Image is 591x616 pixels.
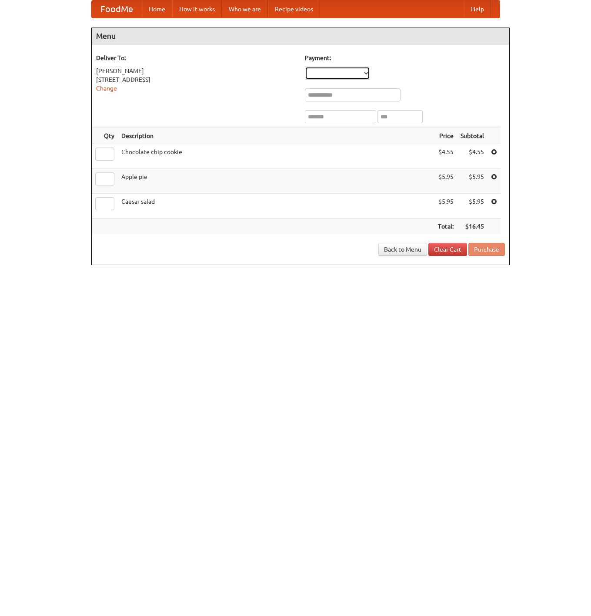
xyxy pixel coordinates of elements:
a: Help [464,0,491,18]
div: [PERSON_NAME] [96,67,296,75]
th: Qty [92,128,118,144]
a: Who we are [222,0,268,18]
th: Description [118,128,434,144]
td: $5.95 [457,194,487,219]
td: $5.95 [457,169,487,194]
td: $5.95 [434,194,457,219]
th: Total: [434,219,457,235]
div: [STREET_ADDRESS] [96,75,296,84]
button: Purchase [468,243,505,256]
a: Back to Menu [378,243,427,256]
td: Caesar salad [118,194,434,219]
td: Apple pie [118,169,434,194]
th: Price [434,128,457,144]
a: Home [142,0,172,18]
td: $4.55 [434,144,457,169]
td: $5.95 [434,169,457,194]
a: FoodMe [92,0,142,18]
a: How it works [172,0,222,18]
a: Change [96,85,117,92]
td: Chocolate chip cookie [118,144,434,169]
a: Recipe videos [268,0,320,18]
th: Subtotal [457,128,487,144]
h4: Menu [92,27,509,45]
h5: Deliver To: [96,54,296,62]
a: Clear Cart [428,243,467,256]
h5: Payment: [305,54,505,62]
td: $4.55 [457,144,487,169]
th: $16.45 [457,219,487,235]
